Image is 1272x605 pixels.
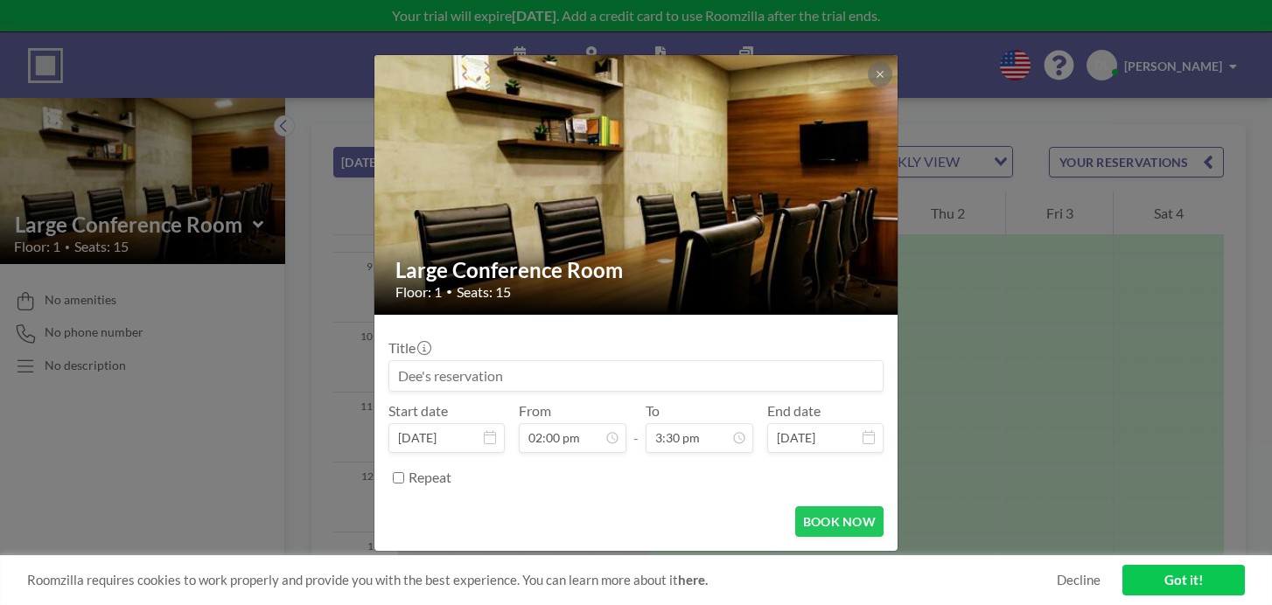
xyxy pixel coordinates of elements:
label: From [519,402,551,420]
label: End date [767,402,821,420]
span: • [446,285,452,298]
label: To [646,402,660,420]
h2: Large Conference Room [395,257,878,283]
a: here. [678,572,708,588]
span: Seats: 15 [457,283,511,301]
label: Start date [388,402,448,420]
span: Floor: 1 [395,283,442,301]
label: Title [388,339,430,357]
input: Dee's reservation [389,361,883,391]
img: 537.jpg [374,10,899,359]
span: - [633,408,639,447]
span: Roomzilla requires cookies to work properly and provide you with the best experience. You can lea... [27,572,1057,588]
label: Repeat [409,469,451,486]
a: Got it! [1122,565,1245,595]
a: Decline [1057,572,1101,588]
button: BOOK NOW [795,506,884,537]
